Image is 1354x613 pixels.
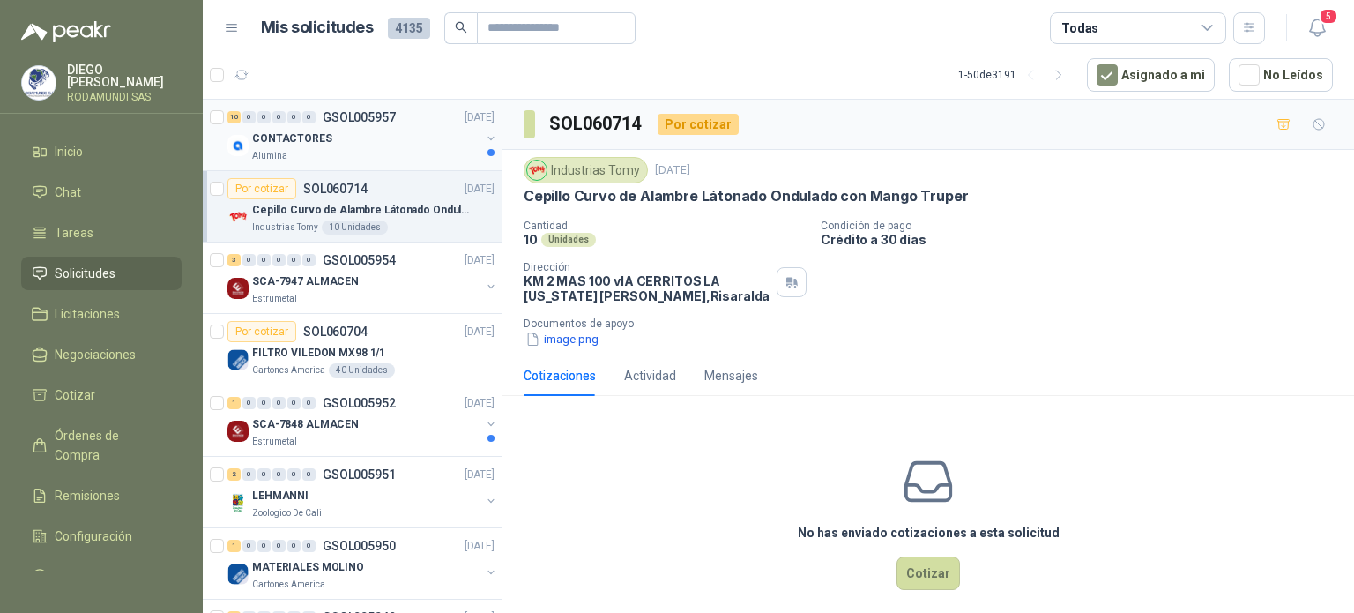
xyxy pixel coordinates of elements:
span: Chat [55,183,81,202]
span: Órdenes de Compra [55,426,165,465]
span: 4135 [388,18,430,39]
p: GSOL005952 [323,397,396,409]
a: Configuración [21,520,182,553]
a: 1 0 0 0 0 0 GSOL005950[DATE] Company LogoMATERIALES MOLINOCartones America [227,535,498,592]
div: 0 [302,111,316,123]
a: Remisiones [21,479,182,512]
p: Estrumetal [252,435,297,449]
div: 0 [272,254,286,266]
div: 0 [302,540,316,552]
h3: No has enviado cotizaciones a esta solicitud [798,523,1060,542]
h1: Mis solicitudes [261,15,374,41]
span: Solicitudes [55,264,115,283]
a: Chat [21,176,182,209]
button: Cotizar [896,557,960,590]
a: 1 0 0 0 0 0 GSOL005952[DATE] Company LogoSCA-7848 ALMACENEstrumetal [227,392,498,449]
p: Cartones America [252,578,325,592]
p: CONTACTORES [252,131,332,147]
button: No Leídos [1229,58,1333,92]
div: 2 [227,468,241,481]
div: 0 [242,397,256,409]
div: Mensajes [704,366,758,385]
img: Company Logo [527,161,547,180]
span: Cotizar [55,385,95,405]
p: [DATE] [465,538,495,555]
p: 10 [524,232,538,247]
div: 0 [272,111,286,123]
div: 0 [302,468,316,481]
div: Por cotizar [227,178,296,199]
span: Configuración [55,527,132,546]
div: 0 [242,111,256,123]
div: 0 [257,397,271,409]
div: Industrias Tomy [524,157,648,183]
div: 10 [227,111,241,123]
div: 0 [242,254,256,266]
p: GSOL005954 [323,254,396,266]
a: 2 0 0 0 0 0 GSOL005951[DATE] Company LogoLEHMANNIZoologico De Cali [227,464,498,520]
img: Company Logo [227,349,249,370]
div: Cotizaciones [524,366,596,385]
div: 0 [272,397,286,409]
p: [DATE] [655,162,690,179]
p: Condición de pago [821,220,1347,232]
span: Tareas [55,223,93,243]
div: 0 [272,540,286,552]
div: 0 [287,540,301,552]
span: 5 [1319,8,1338,25]
button: Asignado a mi [1087,58,1215,92]
a: 3 0 0 0 0 0 GSOL005954[DATE] Company LogoSCA-7947 ALMACENEstrumetal [227,250,498,306]
div: 0 [257,111,271,123]
p: Alumina [252,149,287,163]
a: Órdenes de Compra [21,419,182,472]
span: search [455,21,467,34]
div: 3 [227,254,241,266]
div: Por cotizar [658,114,739,135]
img: Company Logo [227,135,249,156]
p: SOL060704 [303,325,368,338]
p: Cartones America [252,363,325,378]
a: Negociaciones [21,338,182,371]
div: 0 [242,540,256,552]
div: Actividad [624,366,676,385]
img: Company Logo [22,66,56,100]
div: 1 [227,540,241,552]
a: Solicitudes [21,257,182,290]
p: SCA-7848 ALMACEN [252,416,359,433]
p: Crédito a 30 días [821,232,1347,247]
p: Dirección [524,261,770,273]
span: Manuales y ayuda [55,567,155,587]
a: Manuales y ayuda [21,560,182,594]
img: Company Logo [227,206,249,228]
div: 0 [287,468,301,481]
p: [DATE] [465,181,495,198]
p: [DATE] [465,395,495,412]
p: SOL060714 [303,183,368,195]
p: GSOL005951 [323,468,396,481]
p: Cepillo Curvo de Alambre Látonado Ondulado con Mango Truper [524,187,968,206]
a: Por cotizarSOL060714[DATE] Company LogoCepillo Curvo de Alambre Látonado Ondulado con Mango Trupe... [203,171,502,243]
div: Todas [1061,19,1098,38]
div: Por cotizar [227,321,296,342]
img: Company Logo [227,421,249,442]
span: Negociaciones [55,345,136,364]
div: 0 [242,468,256,481]
div: 0 [272,468,286,481]
img: Company Logo [227,278,249,299]
a: Tareas [21,216,182,250]
a: Inicio [21,135,182,168]
p: Industrias Tomy [252,221,318,235]
p: Cantidad [524,220,807,232]
div: 0 [287,397,301,409]
img: Company Logo [227,564,249,585]
button: image.png [524,330,600,348]
div: 1 [227,397,241,409]
p: SCA-7947 ALMACEN [252,273,359,290]
div: Unidades [541,233,596,247]
p: GSOL005950 [323,540,396,552]
p: [DATE] [465,467,495,483]
a: Cotizar [21,378,182,412]
p: MATERIALES MOLINO [252,559,364,576]
p: LEHMANNI [252,488,309,505]
div: 1 - 50 de 3191 [958,61,1073,89]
